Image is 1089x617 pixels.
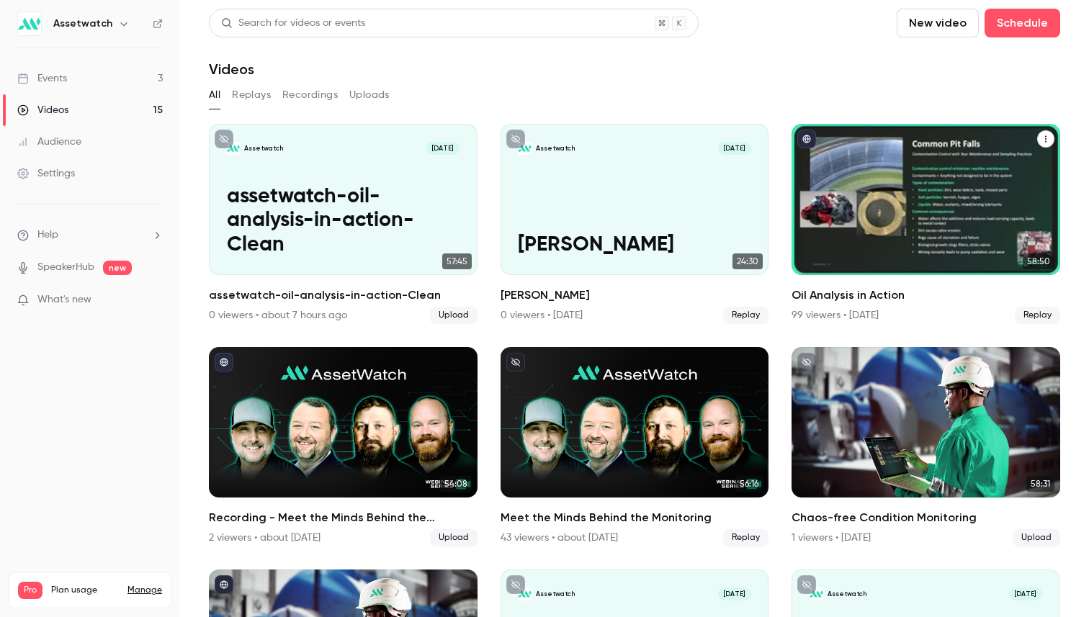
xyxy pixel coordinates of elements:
span: What's new [37,292,91,307]
h2: Chaos-free Condition Monitoring [792,509,1060,526]
p: Assetwatch [244,144,283,153]
button: Replays [232,84,271,107]
span: Replay [723,529,768,546]
span: [DATE] [718,587,751,600]
button: unpublished [797,353,816,371]
p: Assetwatch [536,144,575,153]
div: Settings [17,166,75,181]
div: Audience [17,135,81,149]
div: Search for videos or events [221,16,365,31]
div: 0 viewers • about 7 hours ago [209,308,347,323]
img: Assetwatch [18,12,41,35]
a: 58:31Chaos-free Condition Monitoring1 viewers • [DATE]Upload [792,347,1060,547]
button: unpublished [506,130,525,148]
button: Uploads [349,84,390,107]
span: [DATE] [718,142,751,155]
a: 56:16Meet the Minds Behind the Monitoring43 viewers • about [DATE]Replay [501,347,769,547]
span: 54:08 [440,476,472,492]
button: All [209,84,220,107]
span: [DATE] [1009,587,1042,600]
li: Chaos-free Condition Monitoring [792,347,1060,547]
a: 54:08Recording - Meet the Minds Behind the Monitoring2 viewers • about [DATE]Upload [209,347,478,547]
li: assetwatch-oil-analysis-in-action-Clean [209,124,478,324]
button: New video [897,9,979,37]
h2: [PERSON_NAME] [501,287,769,304]
button: unpublished [797,575,816,594]
div: 2 viewers • about [DATE] [209,531,321,545]
span: Replay [723,307,768,324]
span: Upload [430,307,478,324]
a: Manage [127,585,162,596]
h2: assetwatch-oil-analysis-in-action-Clean [209,287,478,304]
span: Help [37,228,58,243]
h2: Recording - Meet the Minds Behind the Monitoring [209,509,478,526]
button: published [215,575,233,594]
button: unpublished [215,130,233,148]
button: published [215,353,233,371]
a: Kyle PrivetteAssetwatch[DATE][PERSON_NAME]24:30[PERSON_NAME]0 viewers • [DATE]Replay [501,124,769,324]
span: 58:50 [1023,253,1054,269]
span: 56:16 [735,476,763,492]
li: Kyle Privette [501,124,769,324]
p: assetwatch-oil-analysis-in-action-Clean [227,185,460,257]
span: Replay [1015,307,1060,324]
li: Meet the Minds Behind the Monitoring [501,347,769,547]
span: 57:45 [442,253,472,269]
div: Events [17,71,67,86]
li: Oil Analysis in Action [792,124,1060,324]
span: 58:31 [1026,476,1054,492]
span: Plan usage [51,585,119,596]
button: unpublished [506,575,525,594]
li: help-dropdown-opener [17,228,163,243]
p: Assetwatch [536,590,575,599]
button: Recordings [282,84,338,107]
span: new [103,261,132,275]
p: Assetwatch [828,590,866,599]
a: SpeakerHub [37,260,94,275]
section: Videos [209,9,1060,608]
span: Pro [18,582,42,599]
div: 0 viewers • [DATE] [501,308,583,323]
button: Schedule [985,9,1060,37]
h6: Assetwatch [53,17,112,31]
div: 1 viewers • [DATE] [792,531,871,545]
span: [DATE] [426,142,460,155]
div: Videos [17,103,68,117]
a: assetwatch-oil-analysis-in-action-CleanAssetwatch[DATE]assetwatch-oil-analysis-in-action-Clean57:... [209,124,478,324]
span: Upload [430,529,478,546]
div: 99 viewers • [DATE] [792,308,879,323]
h2: Meet the Minds Behind the Monitoring [501,509,769,526]
button: unpublished [506,353,525,371]
a: 58:50Oil Analysis in Action99 viewers • [DATE]Replay [792,124,1060,324]
h2: Oil Analysis in Action [792,287,1060,304]
li: Recording - Meet the Minds Behind the Monitoring [209,347,478,547]
button: published [797,130,816,148]
span: Upload [1013,529,1060,546]
div: 43 viewers • about [DATE] [501,531,618,545]
span: 24:30 [732,253,763,269]
p: [PERSON_NAME] [518,233,750,257]
h1: Videos [209,60,254,78]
